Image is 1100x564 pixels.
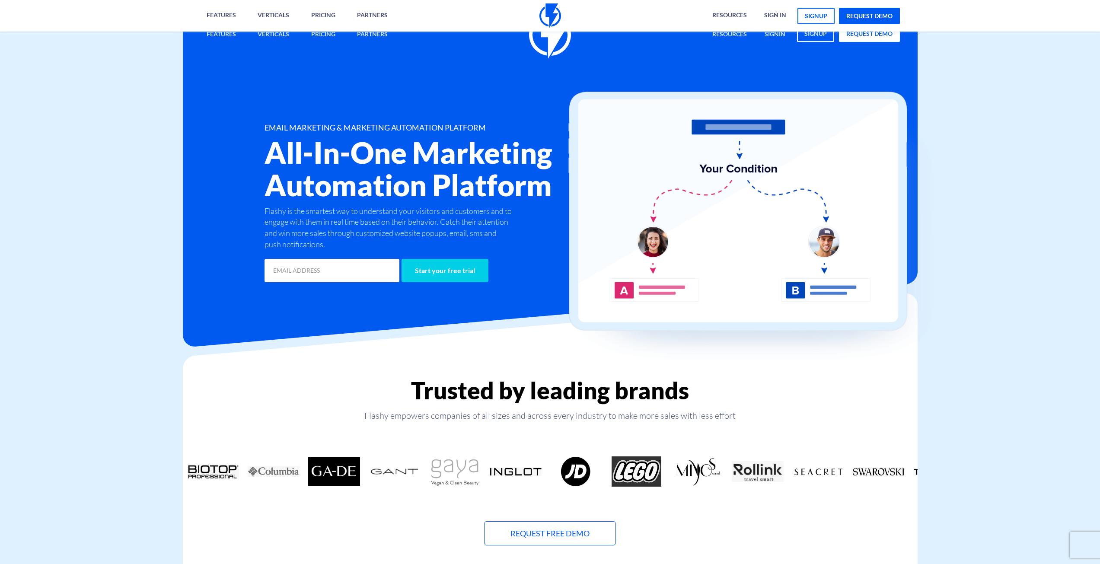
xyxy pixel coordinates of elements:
[265,206,514,250] p: Flashy is the smartest way to understand your visitors and customers and to engage with them in r...
[265,124,602,132] h1: EMAIL MARKETING & MARKETING AUTOMATION PLATFORM
[727,456,788,487] div: 11 / 18
[200,25,242,44] a: Features
[839,25,900,42] a: request demo
[183,410,918,422] p: Flashy empowers companies of all sizes and across every industry to make more sales with less effort
[183,456,243,487] div: 2 / 18
[425,456,485,487] div: 6 / 18
[848,456,909,487] div: 13 / 18
[839,8,900,24] a: request demo
[243,456,304,487] div: 3 / 18
[606,456,667,487] div: 9 / 18
[304,456,364,487] div: 4 / 18
[758,25,792,44] a: signin
[265,259,399,282] input: EMAIL ADDRESS
[183,377,918,404] h2: Trusted by leading brands
[909,456,969,487] div: 14 / 18
[797,25,834,42] a: signup
[364,456,425,487] div: 5 / 18
[546,456,606,487] div: 8 / 18
[797,8,835,24] a: signup
[265,137,602,201] h2: All-In-One Marketing Automation Platform
[351,25,394,44] a: Partners
[402,259,488,282] input: Start your free trial
[788,456,848,487] div: 12 / 18
[706,25,753,44] a: Resources
[667,456,727,487] div: 10 / 18
[251,25,296,44] a: Verticals
[485,456,546,487] div: 7 / 18
[305,25,342,44] a: Pricing
[484,521,616,545] a: Request Free Demo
